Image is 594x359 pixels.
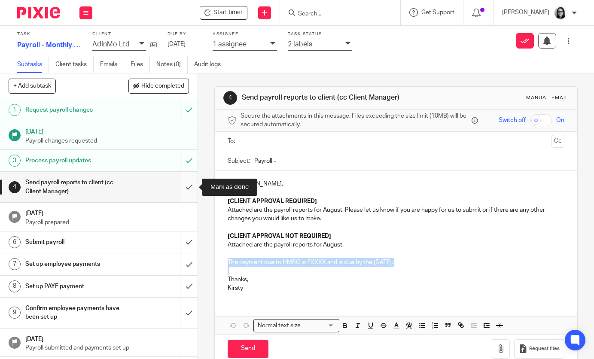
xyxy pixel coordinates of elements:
div: 4 [9,181,21,193]
h1: Request payroll changes [25,103,123,116]
a: Notes (0) [156,56,188,73]
h1: [DATE] [25,207,189,218]
p: Kirsty [228,284,564,292]
p: Attached are the payroll reports for August. Please let us know if you are happy for us to submit... [228,206,564,223]
a: Files [131,56,150,73]
h1: Submit payroll [25,236,123,249]
button: Cc [551,135,564,148]
h1: Process payroll updates [25,154,123,167]
div: Search for option [253,319,339,332]
h1: [DATE] [25,333,189,344]
span: Start timer [213,8,243,17]
span: On [556,116,564,125]
label: Assignee [213,31,277,37]
label: Client [92,31,157,37]
p: Attached are the payroll reports for August. [228,240,564,249]
h1: Confirm employee payments have been set up [25,302,123,324]
p: [PERSON_NAME] [502,8,549,17]
input: Search for option [303,321,334,330]
a: Audit logs [194,56,227,73]
img: Pixie [17,7,60,18]
input: Search [297,10,375,18]
div: AdInMo Ltd - Payroll - Monthly - Sense makes payments [200,6,247,20]
p: 1 assignee [213,40,247,48]
label: Due by [168,31,202,37]
label: Task [17,31,82,37]
a: Client tasks [55,56,94,73]
a: Emails [100,56,124,73]
p: AdInMo Ltd [92,40,130,48]
p: Payroll prepared [25,218,189,227]
span: Get Support [421,9,454,15]
div: 9 [9,307,21,319]
span: Request files [529,345,560,352]
div: 6 [9,236,21,248]
span: Hide completed [141,83,184,90]
input: Send [228,340,268,358]
div: 7 [9,258,21,270]
span: [DATE] [168,41,186,47]
span: Normal text size [256,321,302,330]
span: Switch off [499,116,526,125]
div: Manual email [526,94,569,101]
button: + Add subtask [9,79,56,93]
button: Request files [514,339,564,359]
h1: [DATE] [25,125,189,136]
p: 2 labels [288,40,312,48]
strong: [CLIENT APPROVAL REQUIRED] [228,198,317,204]
span: Secure the attachments in this message. Files exceeding the size limit (10MB) will be secured aut... [241,112,469,129]
p: Thanks, [228,275,564,284]
a: Subtasks [17,56,49,73]
label: To: [228,137,237,146]
div: 4 [223,91,237,105]
label: Task status [288,31,352,37]
p: Payroll submitted and payments set up [25,344,189,352]
img: Profile%20photo.jpeg [554,6,567,20]
h1: Set up PAYE payment [25,280,123,293]
p: Payroll changes requested [25,137,189,145]
h1: Set up employee payments [25,258,123,271]
button: Hide completed [128,79,189,93]
label: Subject: [228,157,250,165]
p: Hi [PERSON_NAME], [228,179,564,188]
div: 1 [9,104,21,116]
p: The payment due to HMRC is £XXXX and is due by the [DATE]. [228,258,564,267]
div: 3 [9,155,21,167]
h1: Send payroll reports to client (cc Client Manager) [25,176,123,198]
strong: [CLIENT APPROVAL NOT REQUIRED] [228,233,331,239]
div: 8 [9,280,21,292]
h1: Send payroll reports to client (cc Client Manager) [242,93,414,102]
